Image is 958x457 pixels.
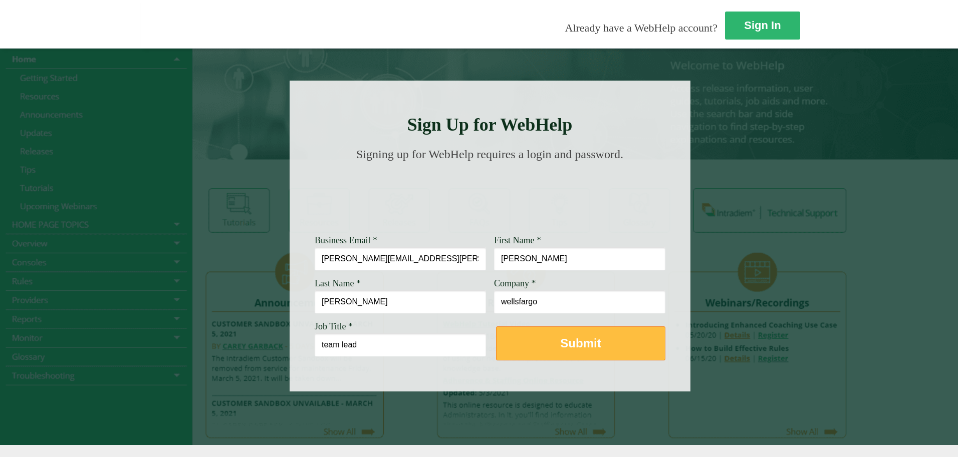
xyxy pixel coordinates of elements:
[315,321,353,331] span: Job Title *
[321,171,659,221] img: Need Credentials? Sign up below. Have Credentials? Use the sign-in button.
[496,326,665,360] button: Submit
[560,336,601,350] strong: Submit
[407,115,573,135] strong: Sign Up for WebHelp
[725,12,800,40] a: Sign In
[565,22,717,34] span: Already have a WebHelp account?
[494,278,536,288] span: Company *
[356,148,623,161] span: Signing up for WebHelp requires a login and password.
[494,235,541,245] span: First Name *
[315,235,377,245] span: Business Email *
[744,19,781,32] strong: Sign In
[315,278,361,288] span: Last Name *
